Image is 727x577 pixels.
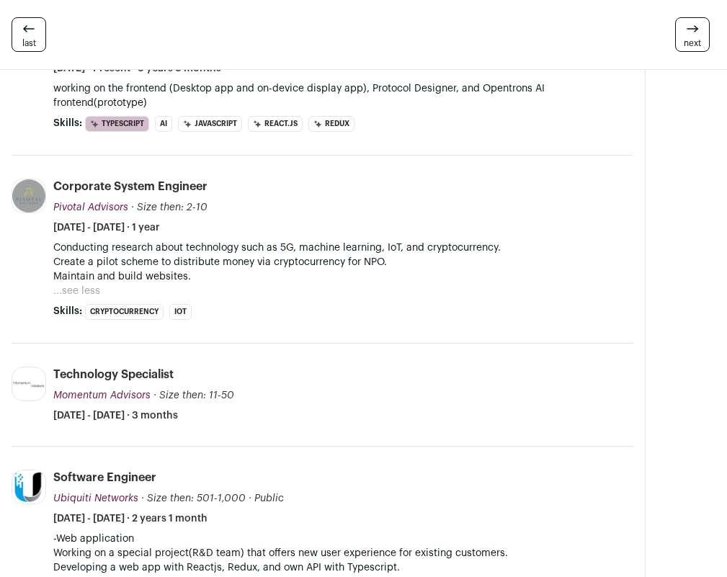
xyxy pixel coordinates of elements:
[153,390,234,401] span: · Size then: 11-50
[684,37,701,49] span: next
[53,116,82,130] span: Skills:
[308,116,354,132] li: Redux
[53,408,178,423] span: [DATE] - [DATE] · 3 months
[675,17,710,52] a: next
[53,511,208,526] span: [DATE] - [DATE] · 2 years 1 month
[53,81,633,110] p: working on the frontend (Desktop app and on-device display app), Protocol Designer, and Opentrons...
[178,116,242,132] li: JavaScript
[248,116,303,132] li: React.js
[53,202,128,213] span: Pivotal Advisors
[85,304,164,320] li: Cryptocurrency
[53,390,151,401] span: Momentum Advisors
[22,37,36,49] span: last
[249,491,251,506] span: ·
[53,284,100,298] button: ...see less
[53,220,160,235] span: [DATE] - [DATE] · 1 year
[12,380,45,389] img: a6b2e7987d952b61f0e228e179de058084caa4a762869562794a959566167c0b.jpg
[141,493,246,504] span: · Size then: 501-1,000
[131,202,208,213] span: · Size then: 2-10
[53,367,174,383] div: Technology Specialist
[53,470,156,486] div: Software Engineer
[53,179,208,194] div: Corporate System Engineer
[53,241,633,284] p: Conducting research about technology such as 5G, machine learning, IoT, and cryptocurrency. Creat...
[85,116,149,132] li: TypeScript
[53,493,138,504] span: Ubiquiti Networks
[155,116,172,132] li: AI
[254,493,284,504] span: Public
[53,304,82,318] span: Skills:
[169,304,192,320] li: IOT
[12,179,45,213] img: 38a2141cfb4811e43dd748bcf9385d0da647571c47bae2ce76119fc4e1a4214c.jpg
[12,470,45,504] img: c8e7675bd19e276f1b57828bc5ba81b8609cab9d44ee86f017261d6f9aed62c5.jpg
[12,17,46,52] a: last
